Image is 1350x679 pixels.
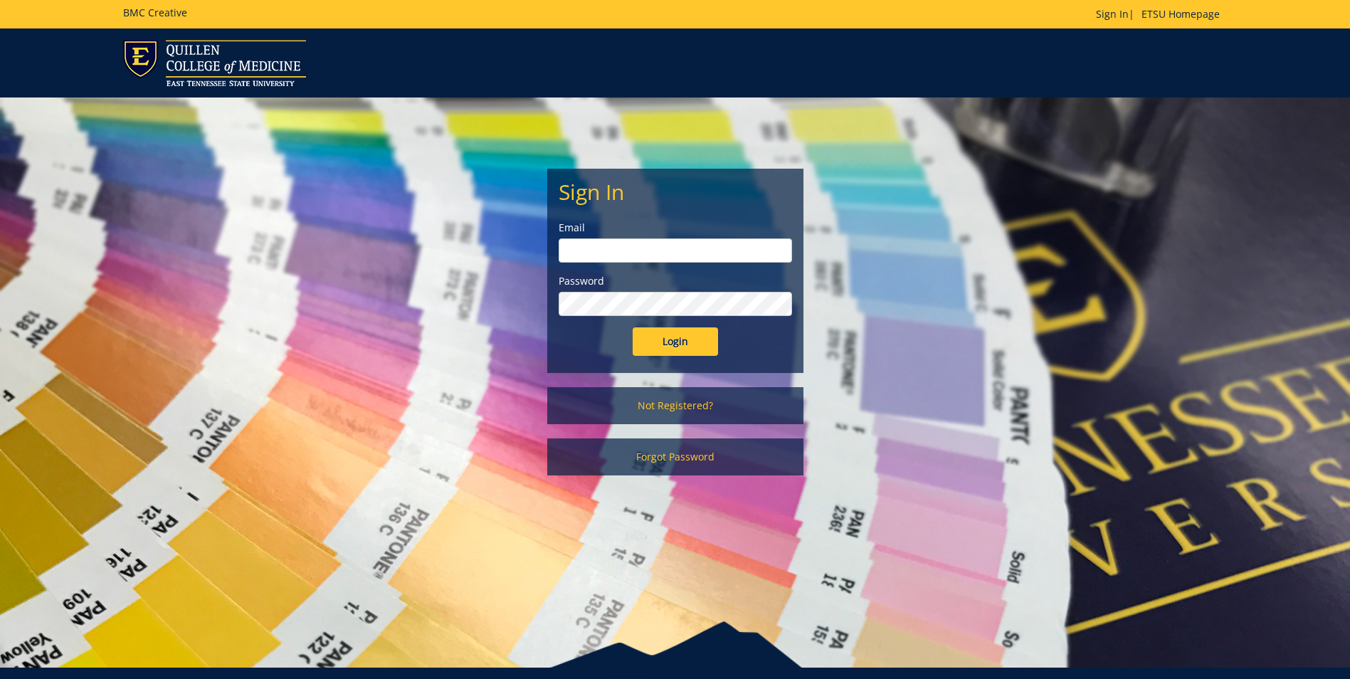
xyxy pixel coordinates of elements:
[1134,7,1227,21] a: ETSU Homepage
[559,221,792,235] label: Email
[1096,7,1227,21] p: |
[559,180,792,204] h2: Sign In
[123,7,187,18] h5: BMC Creative
[547,438,803,475] a: Forgot Password
[559,274,792,288] label: Password
[123,40,306,86] img: ETSU logo
[633,327,718,356] input: Login
[1096,7,1129,21] a: Sign In
[547,387,803,424] a: Not Registered?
